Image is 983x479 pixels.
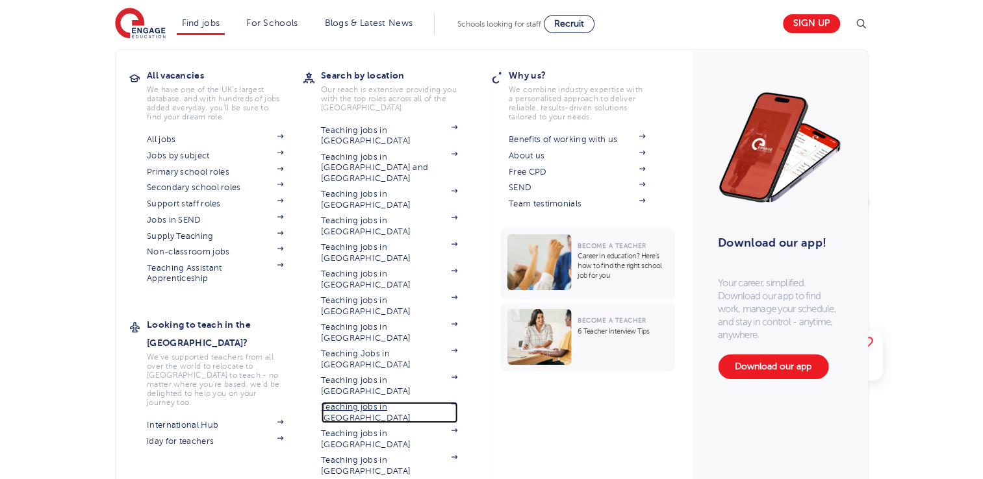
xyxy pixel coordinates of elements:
a: All jobs [147,134,283,145]
a: International Hub [147,420,283,430]
h3: Why us? [509,66,665,84]
p: Your career, simplified. Download our app to find work, manage your schedule, and stay in control... [718,276,841,341]
a: Teaching Assistant Apprenticeship [147,263,283,284]
h3: Looking to teach in the [GEOGRAPHIC_DATA]? [147,315,303,352]
a: Free CPD [509,167,645,177]
a: Recruit [544,15,594,33]
p: We have one of the UK's largest database. and with hundreds of jobs added everyday. you'll be sur... [147,85,283,121]
span: Become a Teacher [578,242,646,249]
p: Career in education? Here’s how to find the right school job for you [578,251,668,280]
a: Teaching jobs in [GEOGRAPHIC_DATA] [321,295,457,317]
a: Teaching jobs in [GEOGRAPHIC_DATA] [321,189,457,210]
p: 6 Teacher Interview Tips [578,326,668,336]
a: Supply Teaching [147,231,283,241]
h3: Search by location [321,66,477,84]
a: Looking to teach in the [GEOGRAPHIC_DATA]?We've supported teachers from all over the world to rel... [147,315,303,407]
a: Sign up [783,14,840,33]
a: iday for teachers [147,436,283,447]
a: Non-classroom jobs [147,247,283,257]
a: About us [509,151,645,161]
p: We've supported teachers from all over the world to relocate to [GEOGRAPHIC_DATA] to teach - no m... [147,352,283,407]
a: Download our app [718,354,828,379]
h3: Download our app! [718,228,836,257]
a: Teaching Jobs in [GEOGRAPHIC_DATA] [321,349,457,370]
a: Jobs by subject [147,151,283,161]
a: Teaching jobs in [GEOGRAPHIC_DATA] [321,269,457,290]
img: Engage Education [115,8,166,40]
a: Secondary school roles [147,182,283,193]
a: Teaching jobs in [GEOGRAPHIC_DATA] [321,242,457,264]
span: Recruit [554,19,584,29]
a: Find jobs [182,18,220,28]
a: All vacanciesWe have one of the UK's largest database. and with hundreds of jobs added everyday. ... [147,66,303,121]
span: Become a Teacher [578,317,646,324]
a: Search by locationOur reach is extensive providing you with the top roles across all of the [GEOG... [321,66,477,112]
a: SEND [509,182,645,193]
a: Teaching jobs in [GEOGRAPHIC_DATA] and [GEOGRAPHIC_DATA] [321,152,457,184]
h3: All vacancies [147,66,303,84]
a: For Schools [246,18,298,28]
a: Why us?We combine industry expertise with a personalised approach to deliver reliable, results-dr... [509,66,665,121]
p: We combine industry expertise with a personalised approach to deliver reliable, results-driven so... [509,85,645,121]
a: Teaching jobs in [GEOGRAPHIC_DATA] [321,125,457,147]
p: Our reach is extensive providing you with the top roles across all of the [GEOGRAPHIC_DATA] [321,85,457,112]
a: Teaching jobs in [GEOGRAPHIC_DATA] [321,402,457,423]
a: Teaching jobs in [GEOGRAPHIC_DATA] [321,455,457,476]
a: Jobs in SEND [147,215,283,225]
a: Teaching jobs in [GEOGRAPHIC_DATA] [321,322,457,343]
a: Team testimonials [509,199,645,209]
a: Blogs & Latest News [325,18,413,28]
a: Become a Teacher6 Teacher Interview Tips [500,302,678,371]
a: Primary school roles [147,167,283,177]
a: Teaching jobs in [GEOGRAPHIC_DATA] [321,428,457,450]
a: Teaching jobs in [GEOGRAPHIC_DATA] [321,375,457,397]
a: Become a TeacherCareer in education? Here’s how to find the right school job for you [500,228,678,300]
span: Schools looking for staff [457,19,541,29]
a: Support staff roles [147,199,283,209]
a: Teaching jobs in [GEOGRAPHIC_DATA] [321,215,457,237]
a: Benefits of working with us [509,134,645,145]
